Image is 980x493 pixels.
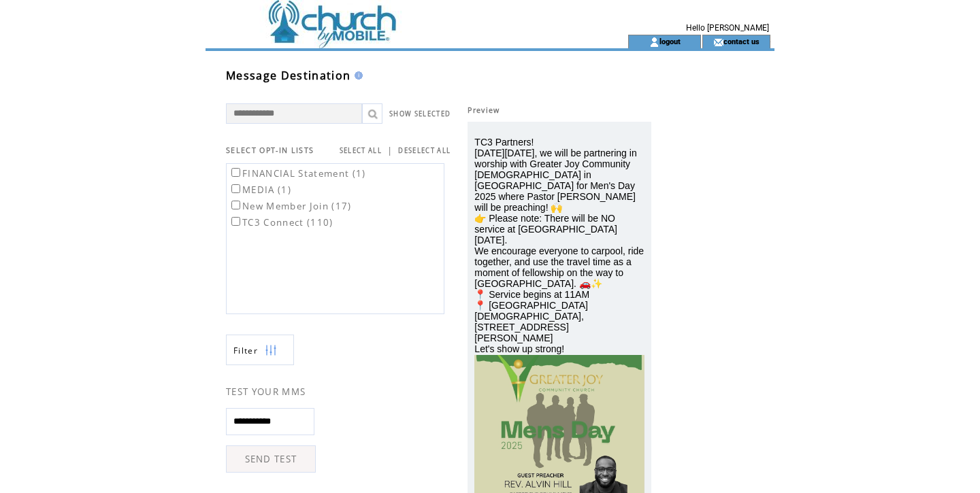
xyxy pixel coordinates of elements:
img: contact_us_icon.gif [713,37,723,48]
a: SHOW SELECTED [389,109,451,118]
input: MEDIA (1) [231,184,240,193]
a: logout [659,37,681,46]
label: FINANCIAL Statement (1) [229,167,366,180]
span: | [387,144,393,156]
span: TC3 Partners! [DATE][DATE], we will be partnering in worship with Greater Joy Community [DEMOGRAP... [474,137,644,354]
span: Message Destination [226,68,350,83]
label: New Member Join (17) [229,200,352,212]
a: contact us [723,37,759,46]
input: TC3 Connect (110) [231,217,240,226]
span: TEST YOUR MMS [226,386,306,398]
img: help.gif [350,71,363,80]
a: Filter [226,335,294,365]
span: Preview [468,105,500,115]
span: Show filters [233,345,258,356]
span: Hello [PERSON_NAME] [686,23,769,33]
label: TC3 Connect (110) [229,216,333,228]
a: DESELECT ALL [398,146,451,155]
img: account_icon.gif [649,37,659,48]
span: SELECT OPT-IN LISTS [226,146,314,155]
a: SELECT ALL [340,146,382,155]
input: FINANCIAL Statement (1) [231,168,240,177]
img: filters.png [265,335,277,366]
label: MEDIA (1) [229,184,291,196]
a: SEND TEST [226,445,316,473]
input: New Member Join (17) [231,201,240,209]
